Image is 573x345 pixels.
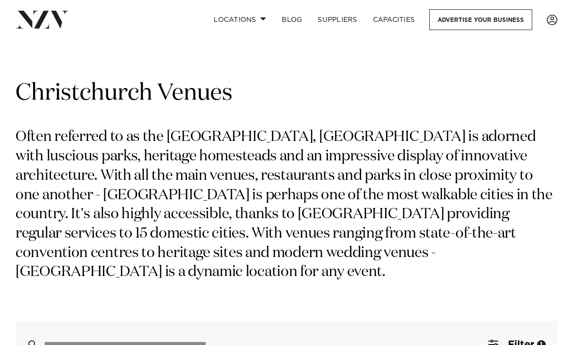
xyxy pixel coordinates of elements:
[274,9,310,30] a: BLOG
[16,128,557,282] p: Often referred to as the [GEOGRAPHIC_DATA], [GEOGRAPHIC_DATA] is adorned with luscious parks, her...
[16,11,68,28] img: nzv-logo.png
[16,78,557,108] h1: Christchurch Venues
[365,9,423,30] a: Capacities
[429,9,532,30] a: Advertise your business
[310,9,365,30] a: SUPPLIERS
[206,9,274,30] a: Locations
